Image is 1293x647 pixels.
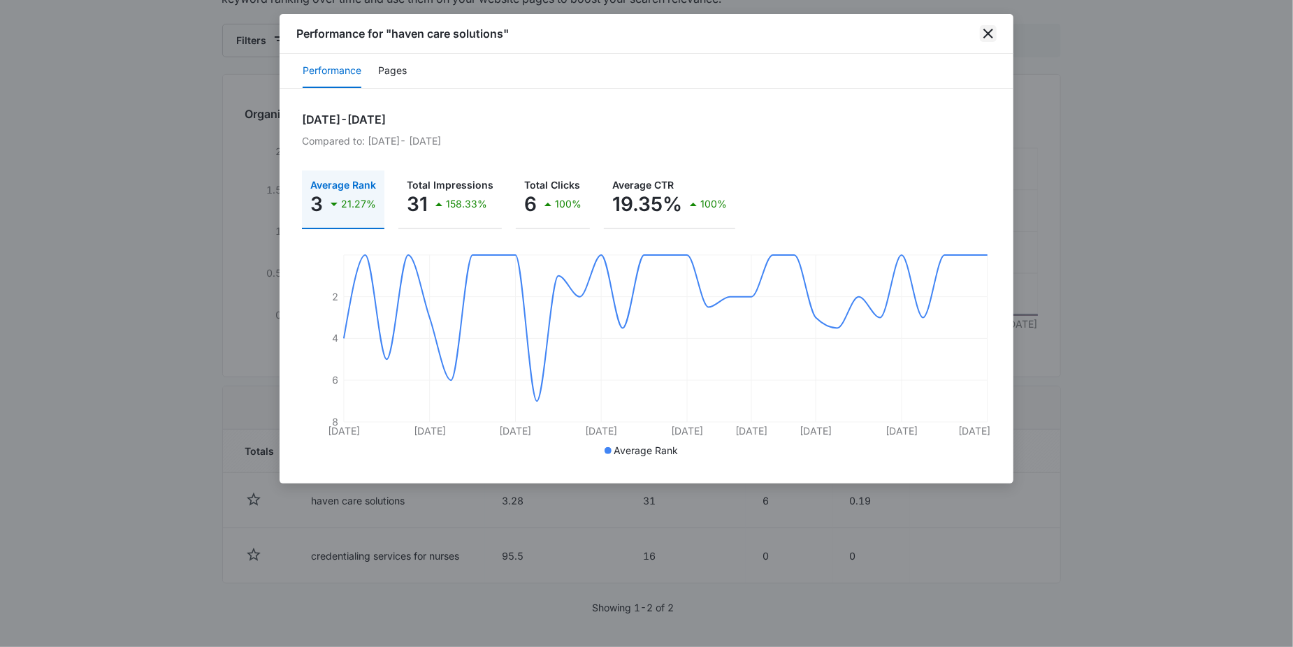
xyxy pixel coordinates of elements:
tspan: [DATE] [585,425,617,437]
button: Performance [303,54,361,88]
p: 3 [310,193,323,215]
tspan: [DATE] [735,425,767,437]
p: 31 [407,193,428,215]
tspan: 4 [332,332,338,344]
button: close [980,25,997,42]
p: Total Impressions [407,180,493,190]
span: Average Rank [614,444,679,456]
p: 6 [524,193,537,215]
tspan: [DATE] [958,425,990,437]
p: 19.35% [612,193,682,215]
tspan: [DATE] [328,425,360,437]
p: Average CTR [612,180,727,190]
h1: Performance for "haven care solutions" [296,25,509,42]
p: Compared to: [DATE] - [DATE] [302,133,991,148]
tspan: [DATE] [414,425,446,437]
p: 158.33% [446,199,487,209]
p: 100% [555,199,582,209]
tspan: 8 [332,416,338,428]
p: 21.27% [341,199,376,209]
p: 100% [700,199,727,209]
tspan: [DATE] [800,425,832,437]
p: Total Clicks [524,180,582,190]
tspan: 6 [332,374,338,386]
p: Average Rank [310,180,376,190]
h2: [DATE] - [DATE] [302,111,991,128]
tspan: [DATE] [500,425,532,437]
tspan: [DATE] [671,425,703,437]
tspan: 2 [332,291,338,303]
tspan: [DATE] [886,425,918,437]
button: Pages [378,54,407,88]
